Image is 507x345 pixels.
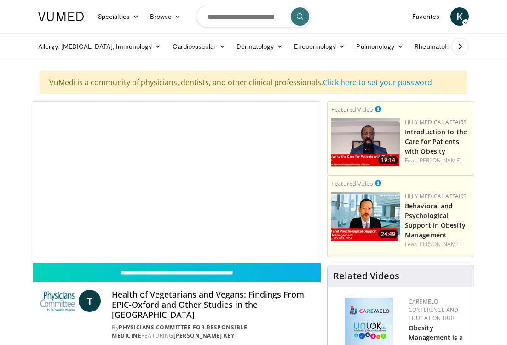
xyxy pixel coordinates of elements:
img: Physicians Committee for Responsible Medicine [40,290,75,312]
div: VuMedi is a community of physicians, dentists, and other clinical professionals. [40,71,467,94]
a: Specialties [92,7,144,26]
a: Rheumatology [409,37,472,56]
h4: Related Videos [333,270,399,282]
a: Behavioral and Psychological Support in Obesity Management [405,201,466,239]
a: [PERSON_NAME] Key [173,332,235,339]
a: [PERSON_NAME] [417,156,461,164]
input: Search topics, interventions [196,6,311,28]
video-js: Video Player [33,102,320,263]
a: [PERSON_NAME] [417,240,461,248]
span: 24:49 [378,230,398,238]
a: Browse [144,7,187,26]
a: Physicians Committee for Responsible Medicine [112,323,247,339]
a: 19:14 [331,118,400,167]
a: Lilly Medical Affairs [405,192,467,200]
a: Dermatology [231,37,289,56]
a: K [450,7,469,26]
div: Feat. [405,240,470,248]
h4: Health of Vegetarians and Vegans: Findings From EPIC-Oxford and Other Studies in the [GEOGRAPHIC_... [112,290,313,320]
a: T [79,290,101,312]
img: acc2e291-ced4-4dd5-b17b-d06994da28f3.png.150x105_q85_crop-smart_upscale.png [331,118,400,167]
img: VuMedi Logo [38,12,87,21]
a: CaReMeLO Conference and Education Hub [409,298,458,322]
img: ba3304f6-7838-4e41-9c0f-2e31ebde6754.png.150x105_q85_crop-smart_upscale.png [331,192,400,241]
div: Feat. [405,156,470,165]
div: By FEATURING [112,323,313,340]
small: Featured Video [331,179,373,188]
a: Click here to set your password [323,77,432,87]
a: Introduction to the Care for Patients with Obesity [405,127,467,155]
a: Cardiovascular [167,37,231,56]
small: Featured Video [331,105,373,114]
a: Favorites [407,7,445,26]
span: 19:14 [378,156,398,164]
a: Lilly Medical Affairs [405,118,467,126]
a: 24:49 [331,192,400,241]
a: Endocrinology [288,37,351,56]
a: Pulmonology [351,37,409,56]
a: Allergy, [MEDICAL_DATA], Immunology [33,37,167,56]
